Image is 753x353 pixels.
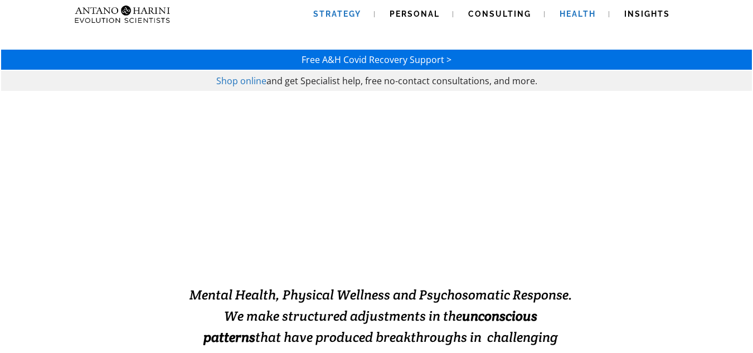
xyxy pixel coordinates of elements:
[203,328,255,346] strong: patterns
[302,54,451,66] a: Free A&H Covid Recovery Support >
[468,9,531,18] span: Consulting
[266,75,537,87] span: and get Specialist help, free no-contact consultations, and more.
[247,206,514,261] span: Solving Impossible Situations
[624,9,670,18] span: Insights
[216,75,266,87] a: Shop online
[560,9,596,18] span: Health
[313,9,361,18] span: Strategy
[390,9,440,18] span: Personal
[462,307,537,325] strong: unconscious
